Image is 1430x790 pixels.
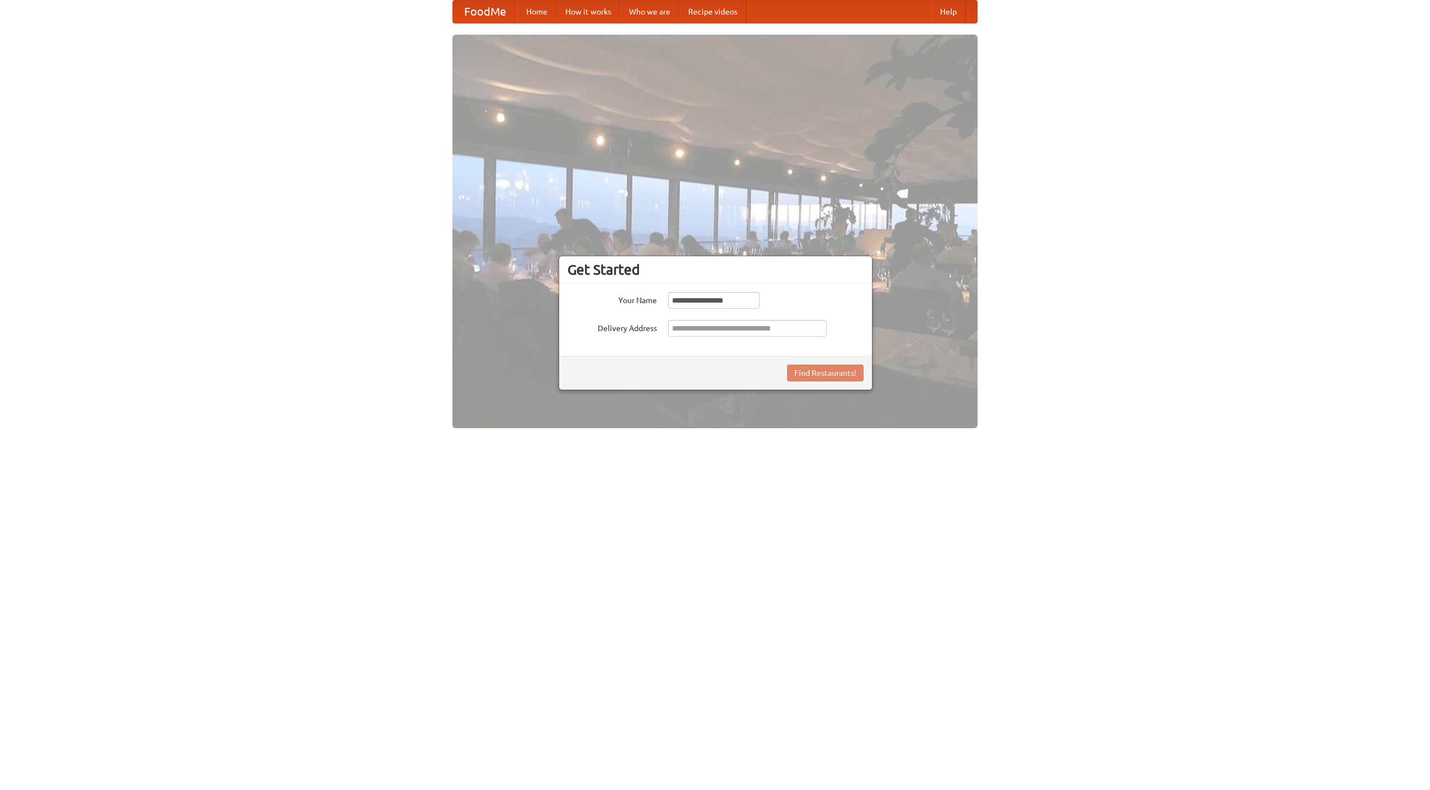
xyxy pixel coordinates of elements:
a: Who we are [620,1,679,23]
label: Delivery Address [568,320,657,334]
a: How it works [556,1,620,23]
button: Find Restaurants! [787,365,864,381]
a: Recipe videos [679,1,746,23]
h3: Get Started [568,261,864,278]
a: Help [931,1,966,23]
a: Home [517,1,556,23]
label: Your Name [568,292,657,306]
a: FoodMe [453,1,517,23]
